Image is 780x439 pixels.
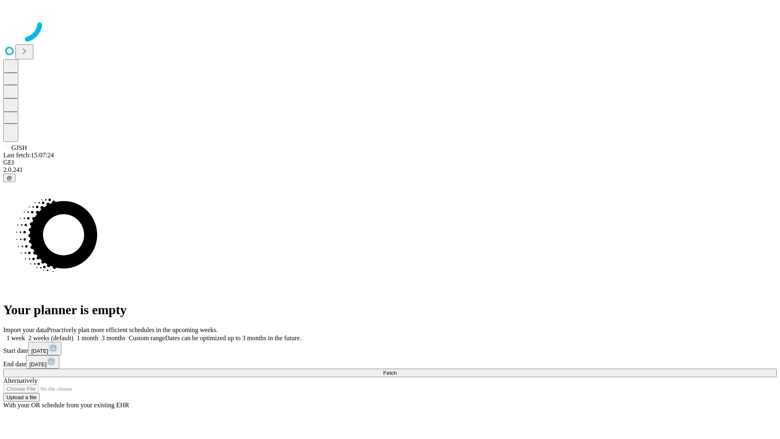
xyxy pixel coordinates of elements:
[28,342,61,355] button: [DATE]
[6,335,25,341] span: 1 week
[3,174,15,182] button: @
[129,335,165,341] span: Custom range
[6,175,12,181] span: @
[3,369,777,377] button: Fetch
[3,342,777,355] div: Start date
[29,361,46,367] span: [DATE]
[47,326,218,333] span: Proactively plan more efficient schedules in the upcoming weeks.
[3,152,54,159] span: Last fetch: 15:07:24
[383,370,396,376] span: Fetch
[3,393,40,402] button: Upload a file
[77,335,98,341] span: 1 month
[3,159,777,166] div: GEI
[11,144,27,151] span: GJSH
[3,402,129,409] span: With your OR schedule from your existing EHR
[3,377,37,384] span: Alternatively
[3,326,47,333] span: Import your data
[28,335,74,341] span: 2 weeks (default)
[165,335,301,341] span: Dates can be optimized up to 3 months in the future.
[3,166,777,174] div: 2.0.241
[102,335,126,341] span: 3 months
[3,355,777,369] div: End date
[3,302,777,317] h1: Your planner is empty
[31,348,48,354] span: [DATE]
[26,355,59,369] button: [DATE]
